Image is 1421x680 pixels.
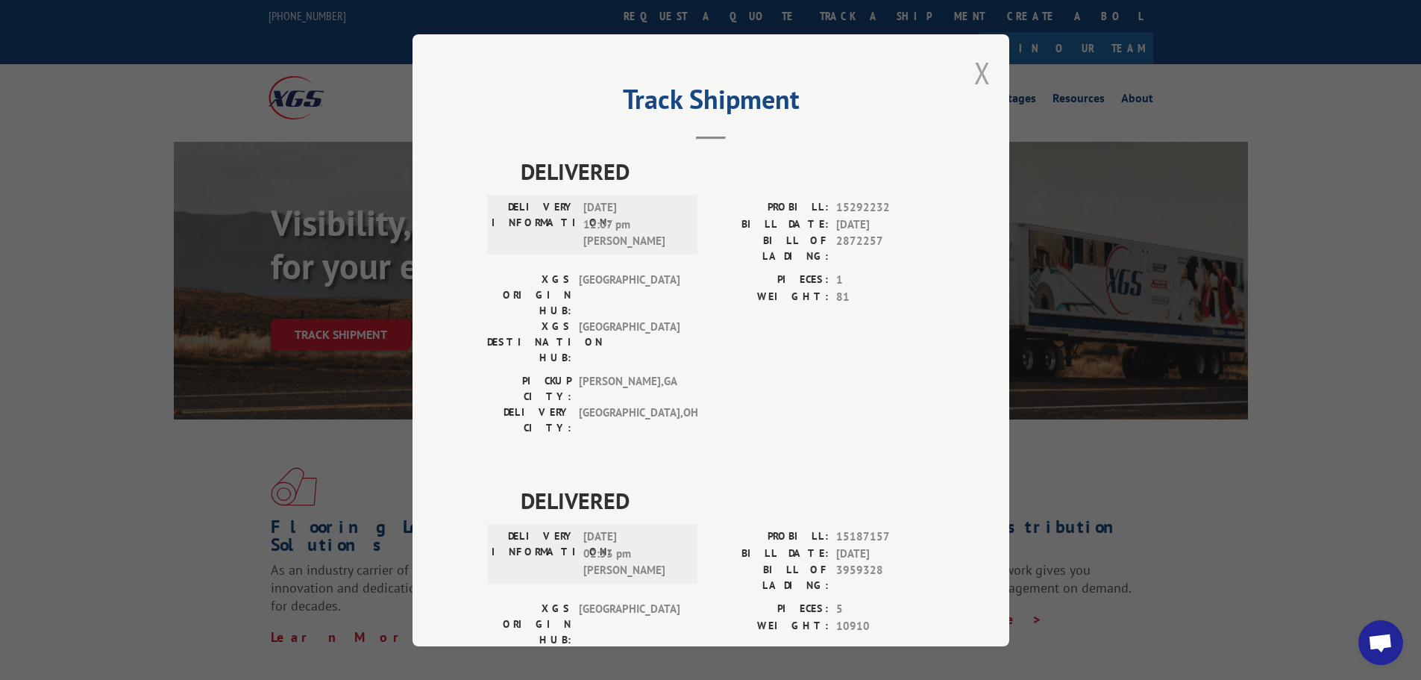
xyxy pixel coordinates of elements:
span: 81 [836,288,935,305]
label: DELIVERY INFORMATION: [492,199,576,250]
button: Close modal [974,53,991,93]
span: DELIVERED [521,155,935,188]
span: 15187157 [836,528,935,546]
span: [GEOGRAPHIC_DATA] , OH [579,405,680,436]
label: PIECES: [711,601,829,618]
span: 2872257 [836,233,935,264]
label: PROBILL: [711,528,829,546]
span: [DATE] 12:07 pm [PERSON_NAME] [583,199,684,250]
span: 1 [836,272,935,289]
label: PIECES: [711,272,829,289]
label: BILL DATE: [711,545,829,562]
label: XGS DESTINATION HUB: [487,319,571,366]
span: 3959328 [836,562,935,593]
label: BILL OF LADING: [711,233,829,264]
label: BILL OF LADING: [711,562,829,593]
label: WEIGHT: [711,288,829,305]
label: DELIVERY INFORMATION: [492,528,576,579]
span: [DATE] [836,545,935,562]
label: BILL DATE: [711,216,829,233]
span: 15292232 [836,199,935,216]
span: [GEOGRAPHIC_DATA] [579,601,680,648]
span: 5 [836,601,935,618]
span: DELIVERED [521,484,935,517]
span: 10910 [836,617,935,634]
label: PROBILL: [711,199,829,216]
h2: Track Shipment [487,89,935,117]
label: DELIVERY CITY: [487,405,571,436]
label: WEIGHT: [711,617,829,634]
span: [PERSON_NAME] , GA [579,373,680,405]
span: [GEOGRAPHIC_DATA] [579,272,680,319]
label: PICKUP CITY: [487,373,571,405]
div: Open chat [1358,620,1403,665]
span: [GEOGRAPHIC_DATA] [579,319,680,366]
label: XGS ORIGIN HUB: [487,272,571,319]
label: XGS ORIGIN HUB: [487,601,571,648]
span: [DATE] 02:53 pm [PERSON_NAME] [583,528,684,579]
span: [DATE] [836,216,935,233]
